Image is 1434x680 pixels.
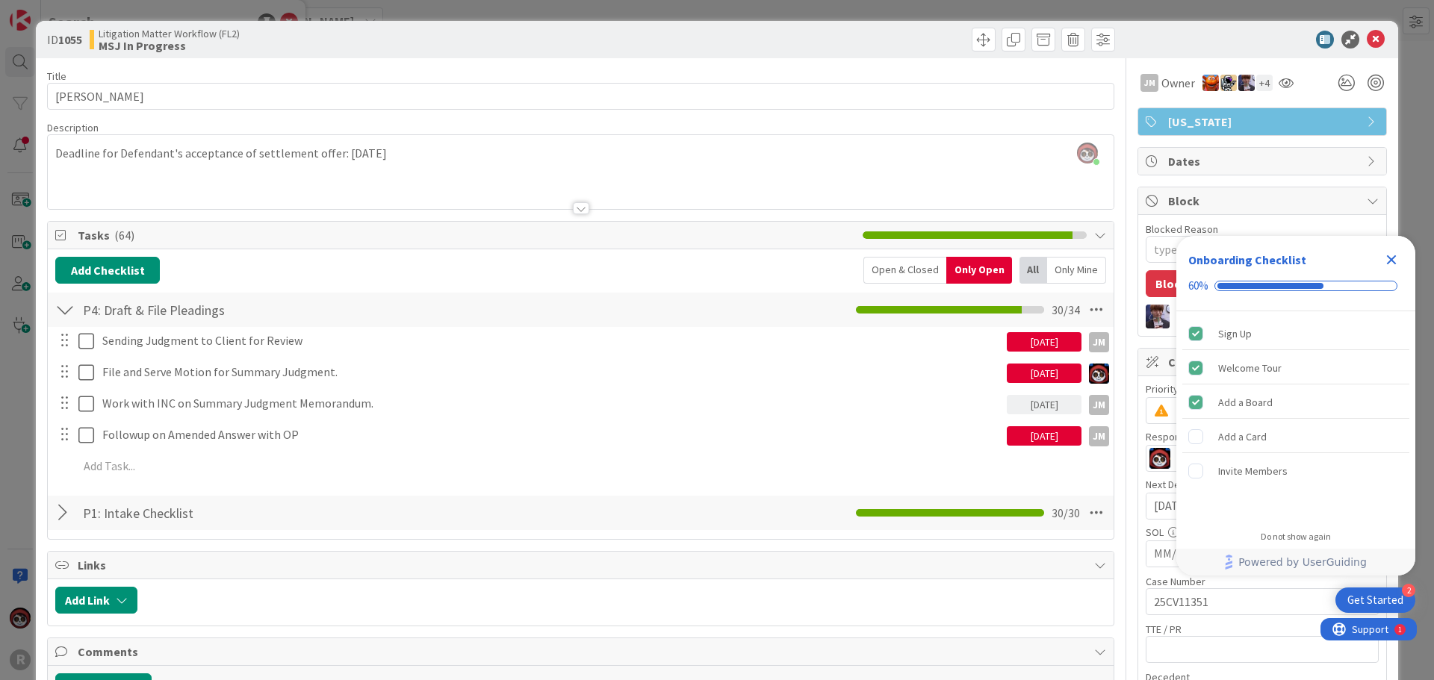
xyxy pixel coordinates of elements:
div: Priority [1146,384,1379,394]
div: [DATE] [1007,426,1081,446]
img: ML [1238,75,1255,91]
input: MM/DD/YYYY [1154,541,1371,567]
div: Invite Members [1218,462,1288,480]
div: Close Checklist [1379,248,1403,272]
div: Welcome Tour [1218,359,1282,377]
span: ID [47,31,82,49]
span: Owner [1161,74,1195,92]
span: Links [78,556,1087,574]
img: TM [1220,75,1237,91]
div: Footer [1176,549,1415,575]
span: 30 / 34 [1052,301,1080,319]
div: JM [1089,332,1109,352]
div: 2 [1402,584,1415,597]
button: Block [1146,270,1196,297]
div: Add a Card [1218,428,1267,446]
div: Get Started [1347,593,1403,608]
div: Only Open [946,257,1012,284]
div: Welcome Tour is complete. [1182,352,1409,384]
img: efyPljKj6gaW2F5hrzZcLlhqqXRxmi01.png [1077,143,1098,163]
label: Case Number [1146,575,1205,588]
div: Checklist items [1176,311,1415,521]
span: Support [31,2,68,20]
div: [DATE] [1007,364,1081,383]
div: Open Get Started checklist, remaining modules: 2 [1335,587,1415,613]
div: Checklist progress: 60% [1188,279,1403,293]
p: Work with INC on Summary Judgment Memorandum. [102,395,1001,412]
div: Add a Board [1218,393,1273,411]
div: JM [1089,426,1109,446]
div: Checklist Container [1176,236,1415,575]
span: [US_STATE] [1168,113,1359,131]
img: JS [1089,364,1109,384]
div: Responsible Paralegal [1146,431,1379,442]
p: Followup on Amended Answer with OP [102,426,1001,443]
span: Tasks [78,226,855,244]
span: Block [1168,192,1359,210]
div: All [1019,257,1047,284]
span: Custom Fields [1168,353,1359,371]
label: Blocked Reason [1146,222,1218,236]
div: JM [1089,395,1109,415]
img: JS [1149,448,1170,469]
span: 30 / 30 [1052,504,1080,522]
div: 1 [78,6,81,18]
span: Litigation Matter Workflow (FL2) [99,28,240,40]
div: Add a Board is complete. [1182,386,1409,419]
div: SOL [1146,527,1379,537]
img: ML [1146,305,1170,328]
b: MSJ In Progress [99,40,240,52]
div: Next Deadline [1146,479,1379,490]
div: [DATE] [1007,332,1081,352]
input: MM/DD/YYYY [1154,493,1371,519]
div: Add a Card is incomplete. [1182,420,1409,453]
a: Powered by UserGuiding [1184,549,1408,575]
label: TTE / PR [1146,623,1182,636]
input: Add Checklist... [78,499,414,526]
div: Sign Up [1218,325,1252,343]
div: Open & Closed [863,257,946,284]
span: Description [47,121,99,134]
div: + 4 [1256,75,1273,91]
div: 60% [1188,279,1208,293]
input: Add Checklist... [78,296,414,323]
div: [DATE] [1007,395,1081,414]
p: File and Serve Motion for Summary Judgment. [102,364,1001,381]
span: Dates [1168,152,1359,170]
div: Only Mine [1047,257,1106,284]
img: KA [1202,75,1219,91]
input: type card name here... [47,83,1114,110]
p: Sending Judgment to Client for Review [102,332,1001,349]
div: Sign Up is complete. [1182,317,1409,350]
div: JM [1140,74,1158,92]
span: Comments [78,643,1087,661]
button: Add Checklist [55,257,160,284]
span: Powered by UserGuiding [1238,553,1367,571]
button: Add Link [55,587,137,614]
p: Deadline for Defendant's acceptance of settlement offer: [DATE] [55,145,1106,162]
div: Do not show again [1261,531,1331,543]
div: Onboarding Checklist [1188,251,1306,269]
b: 1055 [58,32,82,47]
span: ( 64 ) [114,228,134,243]
div: Invite Members is incomplete. [1182,455,1409,487]
label: Title [47,69,66,83]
